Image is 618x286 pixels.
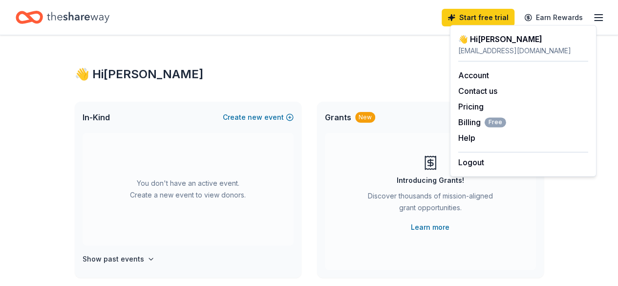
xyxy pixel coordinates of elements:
a: Start free trial [442,9,514,26]
button: Show past events [83,253,155,265]
div: 👋 Hi [PERSON_NAME] [458,33,588,45]
a: Home [16,6,109,29]
div: 👋 Hi [PERSON_NAME] [75,66,544,82]
a: Account [458,70,489,80]
span: new [248,111,262,123]
div: Discover thousands of mission-aligned grant opportunities. [364,190,497,218]
a: Learn more [411,221,449,233]
div: New [355,112,375,123]
span: In-Kind [83,111,110,123]
button: Createnewevent [223,111,294,123]
div: You don't have an active event. Create a new event to view donors. [83,133,294,245]
div: [EMAIL_ADDRESS][DOMAIN_NAME] [458,45,588,57]
h4: Show past events [83,253,144,265]
a: Earn Rewards [518,9,589,26]
div: Introducing Grants! [397,175,464,186]
span: Billing [458,116,506,128]
a: Pricing [458,102,484,111]
button: Contact us [458,85,497,97]
button: Logout [458,156,484,168]
button: Help [458,132,475,144]
span: Grants [325,111,351,123]
button: BillingFree [458,116,506,128]
span: Free [485,117,506,127]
